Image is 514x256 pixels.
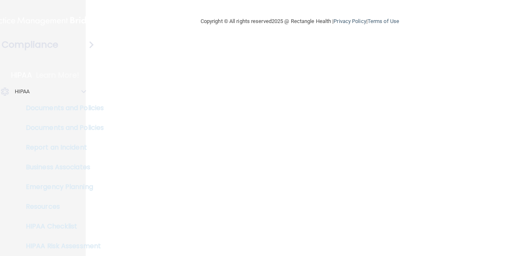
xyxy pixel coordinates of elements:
[5,203,117,211] p: Resources
[15,87,30,97] p: HIPAA
[5,124,117,132] p: Documents and Policies
[5,183,117,191] p: Emergency Planning
[5,104,117,112] p: Documents and Policies
[150,8,450,35] div: Copyright © All rights reserved 2025 @ Rectangle Health | |
[368,18,399,24] a: Terms of Use
[5,143,117,152] p: Report an Incident
[5,242,117,250] p: HIPAA Risk Assessment
[5,163,117,171] p: Business Associates
[36,70,80,80] p: Learn More!
[11,70,32,80] p: HIPAA
[334,18,366,24] a: Privacy Policy
[5,222,117,231] p: HIPAA Checklist
[2,39,59,51] h4: Compliance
